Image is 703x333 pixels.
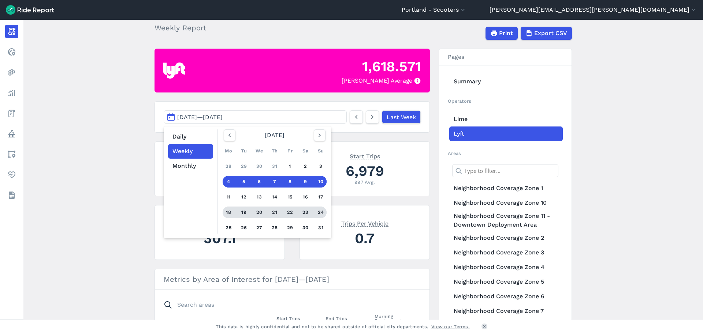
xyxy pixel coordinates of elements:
[448,98,563,105] h2: Operators
[315,176,327,188] div: 10
[452,164,558,177] input: Type to filter...
[223,222,234,234] div: 25
[375,312,421,324] span: Morning Deployment
[223,191,327,203] a: 11121314151617
[284,222,296,234] div: 29
[448,150,563,157] h2: Areas
[238,176,250,188] div: 5
[5,86,18,99] a: Analyze
[253,160,265,172] div: 30
[269,160,280,172] div: 31
[449,275,563,289] a: Neighborhood Coverage Zone 5
[238,160,250,172] div: 29
[284,207,296,218] div: 22
[5,25,18,38] a: Report
[223,222,327,234] a: 25262728293031
[164,228,276,248] div: 307.1
[6,5,54,15] img: Ride Report
[521,27,572,40] button: Export CSV
[223,207,234,218] div: 18
[375,312,421,325] button: Morning Deployment
[238,207,250,218] div: 19
[163,63,185,79] img: Lyft
[309,161,421,181] div: 6,979
[223,145,234,157] div: Mo
[253,176,265,188] div: 6
[168,144,213,159] button: Weekly
[309,179,421,186] div: 997 Avg.
[315,222,327,234] div: 31
[499,29,513,38] span: Print
[155,269,429,290] h3: Metrics by Area of Interest for [DATE]—[DATE]
[449,181,563,196] a: Neighborhood Coverage Zone 1
[159,298,416,311] input: Search areas
[177,114,223,121] span: [DATE] — [DATE]
[269,207,280,218] div: 21
[5,107,18,120] a: Fees
[223,160,327,172] a: 28293031123
[490,5,697,14] button: [PERSON_NAME][EMAIL_ADDRESS][PERSON_NAME][DOMAIN_NAME]
[5,66,18,79] a: Heatmaps
[449,210,563,231] a: Neighborhood Coverage Zone 11 - Downtown Deployment Area
[315,207,327,218] div: 24
[253,207,265,218] div: 20
[284,160,296,172] div: 1
[269,222,280,234] div: 28
[449,245,563,260] a: Neighborhood Coverage Zone 3
[276,314,300,322] span: Start Trips
[238,145,250,157] div: Tu
[382,110,421,124] a: Last Week
[486,27,518,40] button: Print
[5,148,18,161] a: Areas
[449,112,563,126] a: Lime
[449,126,563,141] a: Lyft
[238,191,250,203] div: 12
[449,231,563,245] a: Neighborhood Coverage Zone 2
[449,318,563,333] a: Neighborhood Coverage Zone 8
[309,228,421,248] div: 0.7
[284,145,296,157] div: Fr
[5,45,18,58] a: Realtime
[449,196,563,210] a: Neighborhood Coverage Zone 10
[300,160,311,172] div: 2
[221,129,328,141] div: [DATE]
[449,74,563,89] a: Summary
[300,207,311,218] div: 23
[164,110,347,124] button: [DATE]—[DATE]
[449,260,563,275] a: Neighborhood Coverage Zone 4
[253,145,265,157] div: We
[315,145,327,157] div: Su
[5,127,18,140] a: Policy
[300,222,311,234] div: 30
[326,314,347,323] button: End Trips
[269,176,280,188] div: 7
[315,160,327,172] div: 3
[5,189,18,202] a: Datasets
[300,145,311,157] div: Sa
[439,49,572,65] h3: Pages
[342,76,421,85] div: [PERSON_NAME] Average
[300,176,311,188] div: 9
[168,129,213,144] button: Daily
[276,314,300,323] button: Start Trips
[269,191,280,203] div: 14
[449,304,563,318] a: Neighborhood Coverage Zone 7
[300,191,311,203] div: 16
[534,29,567,38] span: Export CSV
[223,160,234,172] div: 28
[223,191,234,203] div: 11
[269,145,280,157] div: Th
[155,22,264,33] h2: Weekly Report
[350,152,380,159] span: Start Trips
[223,176,234,188] div: 4
[253,191,265,203] div: 13
[449,289,563,304] a: Neighborhood Coverage Zone 6
[402,5,466,14] button: Portland - Scooters
[431,323,470,330] a: View our Terms.
[168,159,213,173] button: Monthly
[223,207,327,218] a: 18192021222324
[326,314,347,322] span: End Trips
[238,222,250,234] div: 26
[315,191,327,203] div: 17
[5,168,18,181] a: Health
